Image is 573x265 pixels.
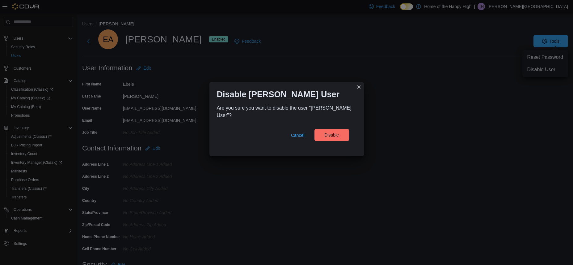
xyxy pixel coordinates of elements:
span: Cancel [291,132,305,138]
span: Disable [324,132,339,138]
button: Cancel [289,129,307,141]
button: Disable [314,129,349,141]
h1: Disable [PERSON_NAME] User [217,89,340,99]
button: Closes this modal window [355,83,363,91]
div: Are you sure you want to disable the user "[PERSON_NAME] User"? [217,104,356,119]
